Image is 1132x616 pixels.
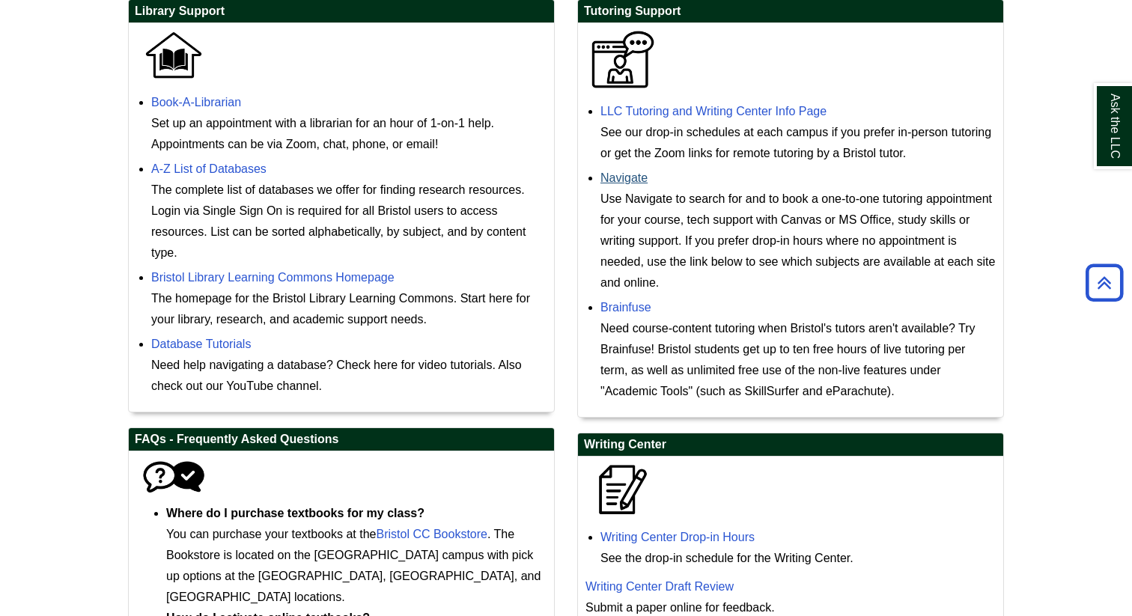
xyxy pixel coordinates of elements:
[151,271,395,284] a: Bristol Library Learning Commons Homepage
[151,113,547,155] div: Set up an appointment with a librarian for an hour of 1-on-1 help. Appointments can be via Zoom, ...
[151,180,547,263] div: The complete list of databases we offer for finding research resources. Login via Single Sign On ...
[129,428,554,451] h2: FAQs - Frequently Asked Questions
[600,318,996,402] div: Need course-content tutoring when Bristol's tutors aren't available? Try Brainfuse! Bristol stude...
[151,162,267,175] a: A-Z List of Databases
[600,105,827,118] a: LLC Tutoring and Writing Center Info Page
[600,531,755,543] a: Writing Center Drop-in Hours
[600,171,648,184] a: Navigate
[600,548,996,569] div: See the drop-in schedule for the Writing Center.
[1080,272,1128,293] a: Back to Top
[376,528,487,540] a: Bristol CC Bookstore
[151,355,547,397] div: Need help navigating a database? Check here for video tutorials. Also check out our YouTube channel.
[151,338,251,350] a: Database Tutorials
[578,433,1003,457] h2: Writing Center
[600,301,651,314] a: Brainfuse
[600,122,996,164] div: See our drop-in schedules at each campus if you prefer in-person tutoring or get the Zoom links f...
[151,288,547,330] div: The homepage for the Bristol Library Learning Commons. Start here for your library, research, and...
[151,96,241,109] a: Book-A-Librarian
[166,507,541,603] span: You can purchase your textbooks at the . The Bookstore is located on the [GEOGRAPHIC_DATA] campus...
[585,580,734,593] a: Writing Center Draft Review
[600,189,996,293] div: Use Navigate to search for and to book a one-to-one tutoring appointment for your course, tech su...
[166,507,424,519] strong: Where do I purchase textbooks for my class?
